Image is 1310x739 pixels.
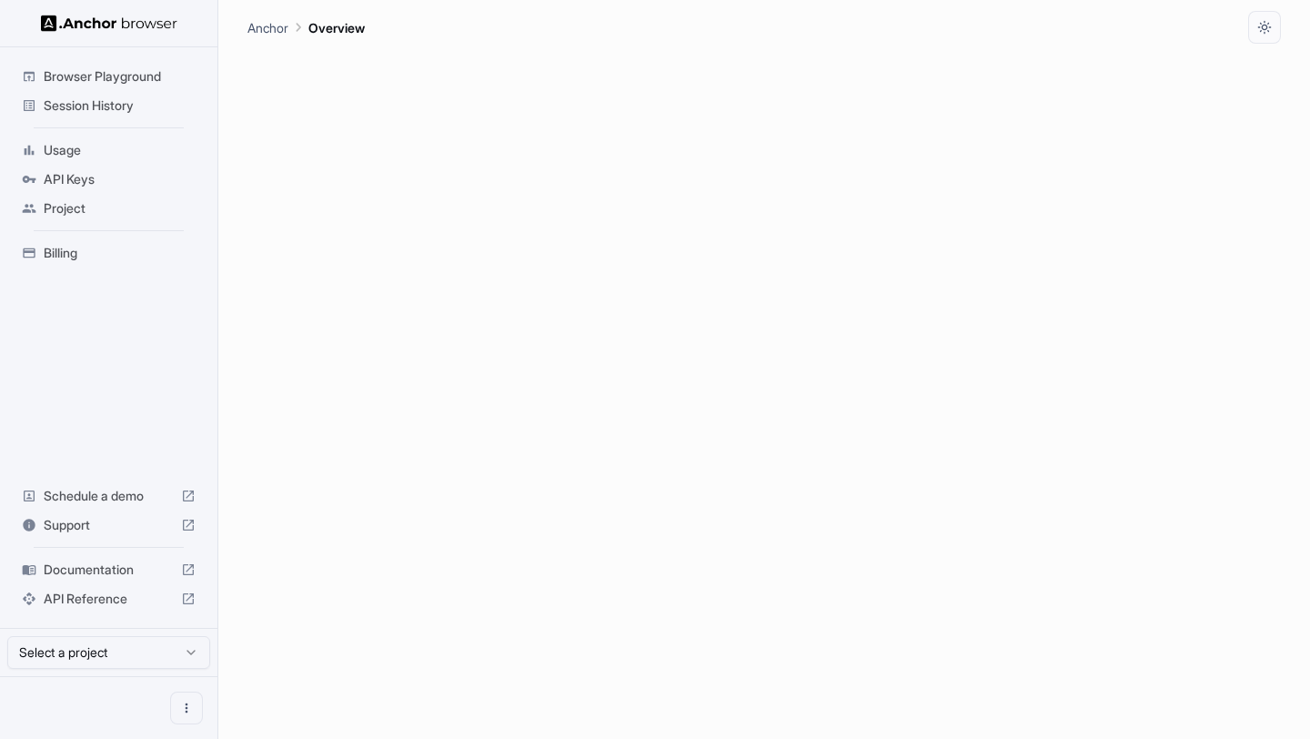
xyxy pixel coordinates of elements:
div: Billing [15,238,203,268]
span: Support [44,516,174,534]
nav: breadcrumb [247,17,365,37]
p: Anchor [247,18,288,37]
img: Anchor Logo [41,15,177,32]
div: Project [15,194,203,223]
div: Browser Playground [15,62,203,91]
div: API Reference [15,584,203,613]
div: Support [15,511,203,540]
span: Schedule a demo [44,487,174,505]
span: Billing [44,244,196,262]
span: Usage [44,141,196,159]
span: API Reference [44,590,174,608]
div: Documentation [15,555,203,584]
span: Browser Playground [44,67,196,86]
p: Overview [308,18,365,37]
button: Open menu [170,692,203,724]
span: Session History [44,96,196,115]
div: Schedule a demo [15,481,203,511]
span: API Keys [44,170,196,188]
span: Documentation [44,561,174,579]
div: Session History [15,91,203,120]
div: Usage [15,136,203,165]
div: API Keys [15,165,203,194]
span: Project [44,199,196,218]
